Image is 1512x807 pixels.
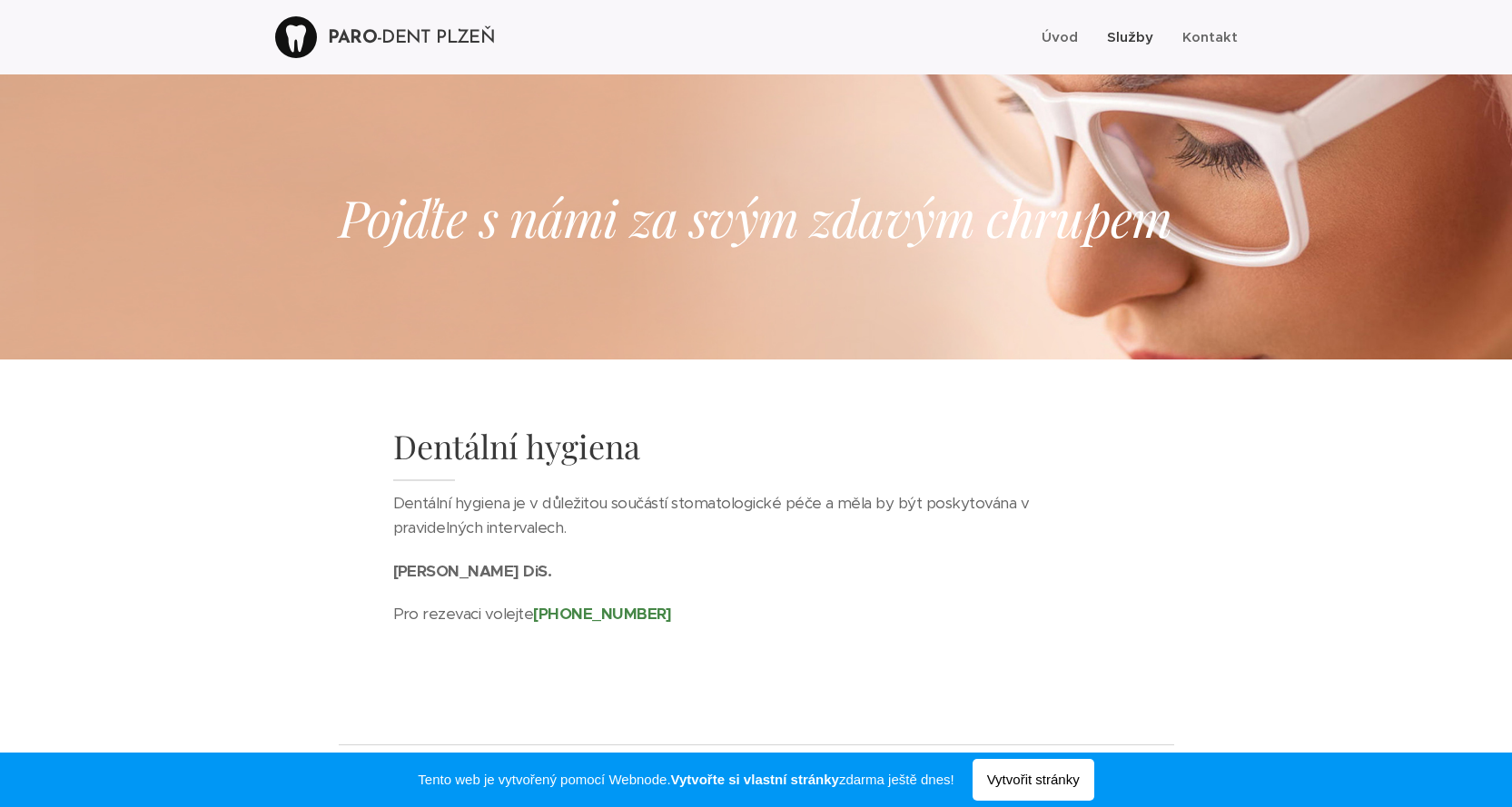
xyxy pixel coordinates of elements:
[671,772,839,787] strong: Vytvořte si vlastní stránky
[393,425,1120,482] h1: Dentální hygiena
[275,14,499,61] a: PARO-DENT PLZEŇ
[973,759,1094,801] span: Vytvořit stránky
[393,491,1120,559] p: Dentální hygiena je v důležitou součástí stomatologické péče a měla by být poskytována v pravidel...
[393,561,552,581] strong: [PERSON_NAME] DiS.
[1037,15,1238,60] ul: Menu
[393,602,1120,627] p: Pro rezevaci volejte
[1182,28,1238,45] span: Kontakt
[418,769,954,791] span: Tento web je vytvořený pomocí Webnode. zdarma ještě dnes!
[1042,28,1078,45] span: Úvod
[1107,28,1153,45] span: Služby
[339,182,1172,251] em: Pojďte s námi za svým zdavým chrupem
[533,604,672,624] strong: [PHONE_NUMBER]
